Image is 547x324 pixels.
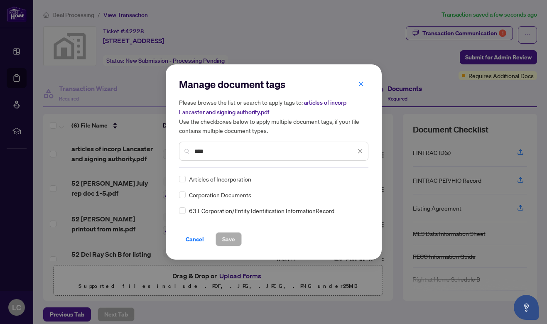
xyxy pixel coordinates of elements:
[189,190,251,199] span: Corporation Documents
[216,232,242,246] button: Save
[189,174,251,184] span: Articles of Incorporation
[358,81,364,87] span: close
[189,206,334,215] span: 631 Corporation/Entity Identification InformationRecord
[179,232,211,246] button: Cancel
[179,98,368,135] h5: Please browse the list or search to apply tags to: Use the checkboxes below to apply multiple doc...
[186,233,204,246] span: Cancel
[357,148,363,154] span: close
[514,295,539,320] button: Open asap
[179,78,368,91] h2: Manage document tags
